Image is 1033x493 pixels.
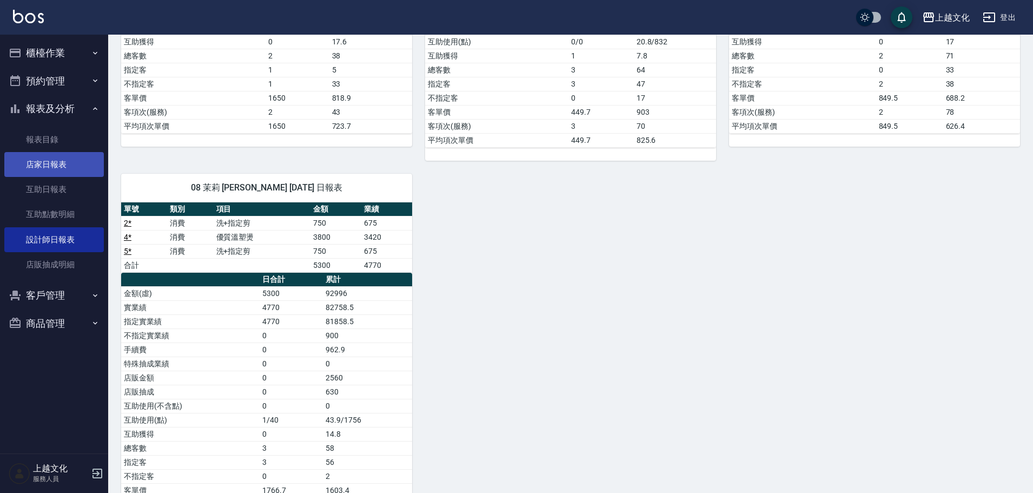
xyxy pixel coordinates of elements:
[323,427,412,441] td: 14.8
[4,252,104,277] a: 店販抽成明細
[943,91,1020,105] td: 688.2
[943,105,1020,119] td: 78
[323,300,412,314] td: 82758.5
[260,469,323,483] td: 0
[121,258,167,272] td: 合計
[943,119,1020,133] td: 626.4
[876,119,943,133] td: 849.5
[361,202,412,216] th: 業績
[266,77,329,91] td: 1
[121,286,260,300] td: 金額(虛)
[329,105,412,119] td: 43
[260,273,323,287] th: 日合計
[329,63,412,77] td: 5
[323,371,412,385] td: 2560
[935,11,970,24] div: 上越文化
[260,371,323,385] td: 0
[323,455,412,469] td: 56
[568,105,634,119] td: 449.7
[729,105,876,119] td: 客項次(服務)
[425,35,568,49] td: 互助使用(點)
[634,91,716,105] td: 17
[329,91,412,105] td: 818.9
[323,286,412,300] td: 92996
[329,35,412,49] td: 17.6
[323,385,412,399] td: 630
[876,63,943,77] td: 0
[323,328,412,343] td: 900
[310,216,361,230] td: 750
[121,413,260,427] td: 互助使用(點)
[167,244,213,258] td: 消費
[33,463,88,474] h5: 上越文化
[4,67,104,95] button: 預約管理
[4,127,104,152] a: 報表目錄
[134,182,399,193] span: 08 茉莉 [PERSON_NAME] [DATE] 日報表
[568,35,634,49] td: 0/0
[425,77,568,91] td: 指定客
[260,357,323,371] td: 0
[361,244,412,258] td: 675
[121,399,260,413] td: 互助使用(不含點)
[121,119,266,133] td: 平均項次單價
[167,202,213,216] th: 類別
[214,202,310,216] th: 項目
[4,177,104,202] a: 互助日報表
[4,310,104,338] button: 商品管理
[891,6,912,28] button: save
[425,49,568,63] td: 互助獲得
[121,343,260,357] td: 手續費
[4,227,104,252] a: 設計師日報表
[310,258,361,272] td: 5300
[9,463,30,484] img: Person
[310,244,361,258] td: 750
[568,63,634,77] td: 3
[943,63,1020,77] td: 33
[634,133,716,147] td: 825.6
[266,35,329,49] td: 0
[943,35,1020,49] td: 17
[266,63,329,77] td: 1
[4,152,104,177] a: 店家日報表
[425,63,568,77] td: 總客數
[167,216,213,230] td: 消費
[425,119,568,133] td: 客項次(服務)
[876,91,943,105] td: 849.5
[568,91,634,105] td: 0
[876,49,943,63] td: 2
[876,35,943,49] td: 0
[323,343,412,357] td: 962.9
[361,216,412,230] td: 675
[323,357,412,371] td: 0
[361,258,412,272] td: 4770
[876,77,943,91] td: 2
[214,244,310,258] td: 洗+指定剪
[121,314,260,328] td: 指定實業績
[266,91,329,105] td: 1650
[121,91,266,105] td: 客單價
[329,49,412,63] td: 38
[729,119,876,133] td: 平均項次單價
[425,91,568,105] td: 不指定客
[634,63,716,77] td: 64
[310,230,361,244] td: 3800
[361,230,412,244] td: 3420
[568,133,634,147] td: 449.7
[310,202,361,216] th: 金額
[121,77,266,91] td: 不指定客
[323,413,412,427] td: 43.9/1756
[729,35,876,49] td: 互助獲得
[33,474,88,484] p: 服務人員
[425,105,568,119] td: 客單價
[4,281,104,310] button: 客戶管理
[634,49,716,63] td: 7.8
[266,105,329,119] td: 2
[729,63,876,77] td: 指定客
[260,286,323,300] td: 5300
[121,455,260,469] td: 指定客
[260,427,323,441] td: 0
[121,35,266,49] td: 互助獲得
[214,216,310,230] td: 洗+指定剪
[266,49,329,63] td: 2
[121,385,260,399] td: 店販抽成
